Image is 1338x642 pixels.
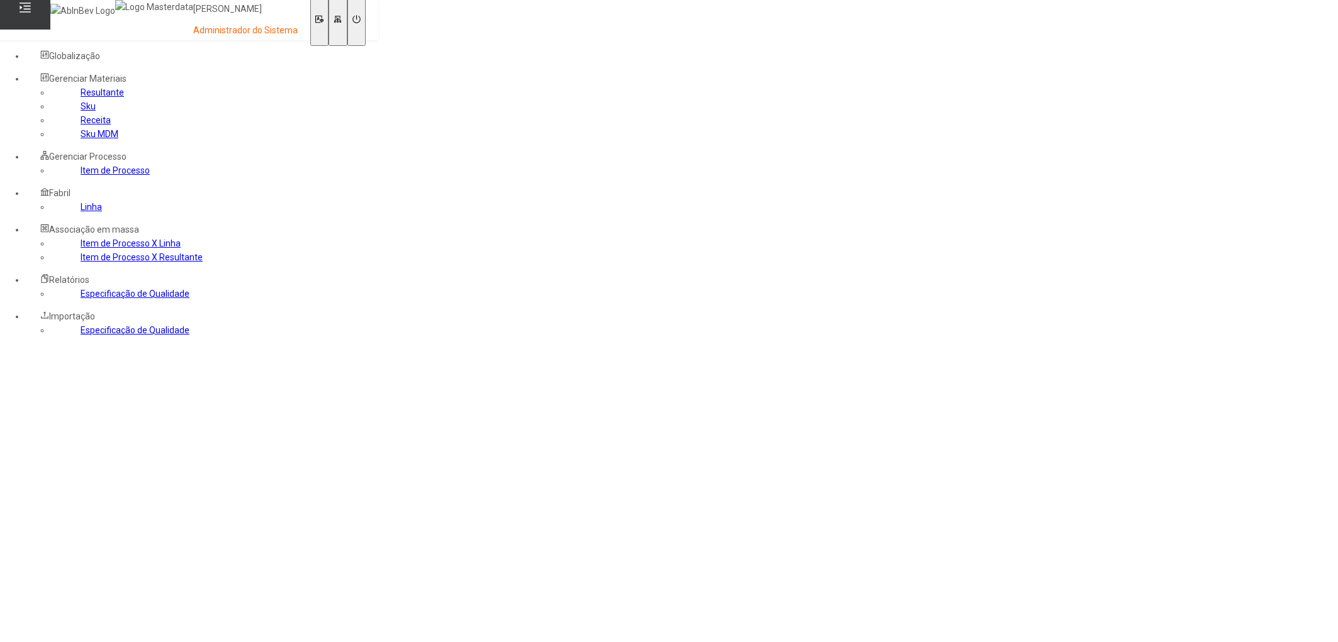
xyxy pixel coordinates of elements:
[81,238,181,248] a: Item de Processo X Linha
[81,129,118,139] a: Sku MDM
[49,224,139,235] span: Associação em massa
[49,275,89,285] span: Relatórios
[81,289,189,299] a: Especificação de Qualidade
[81,165,150,175] a: Item de Processo
[49,152,126,162] span: Gerenciar Processo
[81,101,96,111] a: Sku
[49,311,95,321] span: Importação
[50,4,115,18] img: AbInBev Logo
[81,202,102,212] a: Linha
[49,51,100,61] span: Globalização
[81,252,203,262] a: Item de Processo X Resultante
[81,87,124,97] a: Resultante
[193,25,298,37] p: Administrador do Sistema
[81,115,111,125] a: Receita
[193,3,298,16] p: [PERSON_NAME]
[81,325,189,335] a: Especificação de Qualidade
[49,188,70,198] span: Fabril
[49,74,126,84] span: Gerenciar Materiais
